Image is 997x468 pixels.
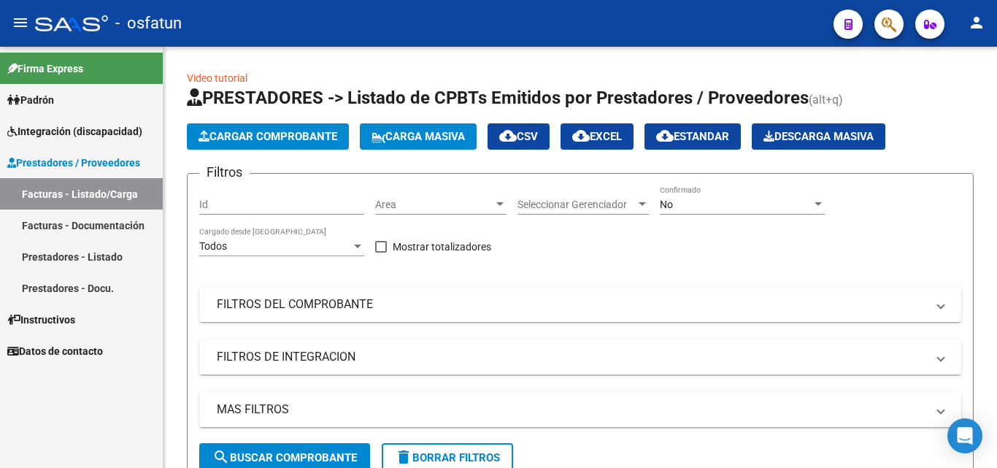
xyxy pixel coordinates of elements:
[656,127,674,145] mat-icon: cloud_download
[499,130,538,143] span: CSV
[187,88,809,108] span: PRESTADORES -> Listado de CPBTs Emitidos por Prestadores / Proveedores
[12,14,29,31] mat-icon: menu
[7,61,83,77] span: Firma Express
[7,343,103,359] span: Datos de contacto
[7,155,140,171] span: Prestadores / Proveedores
[752,123,885,150] app-download-masive: Descarga masiva de comprobantes (adjuntos)
[372,130,465,143] span: Carga Masiva
[656,130,729,143] span: Estandar
[199,392,961,427] mat-expansion-panel-header: MAS FILTROS
[7,312,75,328] span: Instructivos
[572,130,622,143] span: EXCEL
[660,199,673,210] span: No
[375,199,493,211] span: Area
[115,7,182,39] span: - osfatun
[561,123,634,150] button: EXCEL
[752,123,885,150] button: Descarga Masiva
[395,448,412,466] mat-icon: delete
[947,418,982,453] div: Open Intercom Messenger
[199,130,337,143] span: Cargar Comprobante
[217,296,926,312] mat-panel-title: FILTROS DEL COMPROBANTE
[7,92,54,108] span: Padrón
[217,402,926,418] mat-panel-title: MAS FILTROS
[199,340,961,375] mat-expansion-panel-header: FILTROS DE INTEGRACION
[395,451,500,464] span: Borrar Filtros
[187,72,247,84] a: Video tutorial
[763,130,874,143] span: Descarga Masiva
[360,123,477,150] button: Carga Masiva
[199,287,961,322] mat-expansion-panel-header: FILTROS DEL COMPROBANTE
[217,349,926,365] mat-panel-title: FILTROS DE INTEGRACION
[517,199,636,211] span: Seleccionar Gerenciador
[809,93,843,107] span: (alt+q)
[187,123,349,150] button: Cargar Comprobante
[572,127,590,145] mat-icon: cloud_download
[7,123,142,139] span: Integración (discapacidad)
[488,123,550,150] button: CSV
[199,240,227,252] span: Todos
[644,123,741,150] button: Estandar
[212,451,357,464] span: Buscar Comprobante
[499,127,517,145] mat-icon: cloud_download
[393,238,491,256] span: Mostrar totalizadores
[968,14,985,31] mat-icon: person
[199,162,250,183] h3: Filtros
[212,448,230,466] mat-icon: search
